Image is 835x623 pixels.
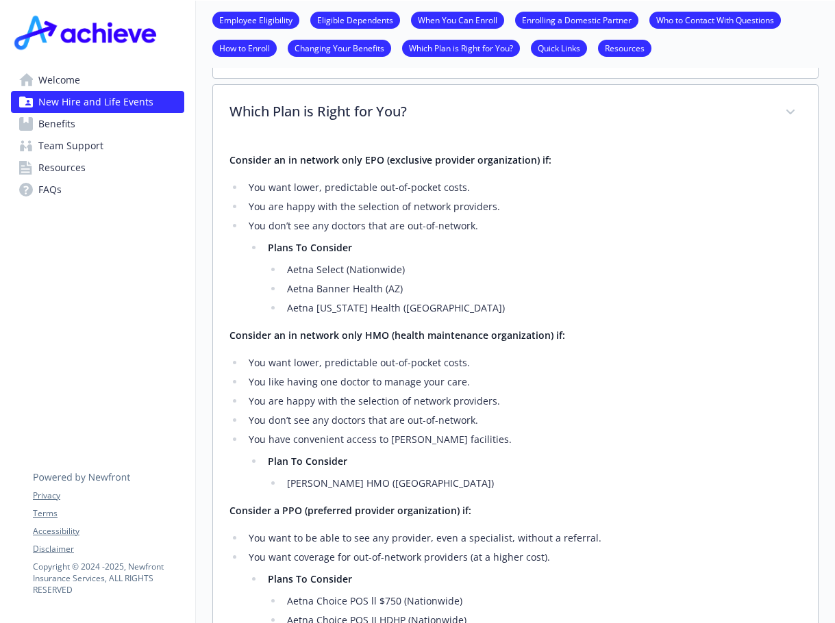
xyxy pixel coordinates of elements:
div: Which Plan is Right for You? [213,85,818,141]
strong: Consider a PPO (preferred provider organization) if: [229,504,471,517]
strong: Consider an in network only HMO (health maintenance organization) if: [229,329,565,342]
li: You don’t see any doctors that are out-of-network. [245,412,801,429]
p: Which Plan is Right for You? [229,101,769,122]
a: Eligible Dependents [310,13,400,26]
li: You are happy with the selection of network providers. [245,393,801,409]
li: You want lower, predictable out-of-pocket costs. [245,179,801,196]
li: Aetna Banner Health (AZ) [283,281,801,297]
a: When You Can Enroll [411,13,504,26]
a: Enrolling a Domestic Partner [515,13,638,26]
li: You don’t see any doctors that are out-of-network. [245,218,801,316]
li: Aetna Select (Nationwide) [283,262,801,278]
a: Quick Links [531,41,587,54]
a: New Hire and Life Events [11,91,184,113]
a: Resources [11,157,184,179]
li: You are happy with the selection of network providers. [245,199,801,215]
a: Accessibility [33,525,184,537]
li: Aetna Choice POS ll $750 (Nationwide) [283,593,801,609]
li: You like having one doctor to manage your care. [245,374,801,390]
li: [PERSON_NAME] HMO ([GEOGRAPHIC_DATA]) [283,475,801,492]
span: Welcome [38,69,80,91]
span: FAQs [38,179,62,201]
a: Privacy [33,489,184,502]
a: Disclaimer [33,543,184,555]
span: Resources [38,157,86,179]
a: FAQs [11,179,184,201]
li: Aetna [US_STATE] Health ([GEOGRAPHIC_DATA]) [283,300,801,316]
strong: Plan To Consider [268,455,347,468]
li: You want lower, predictable out-of-pocket costs. [245,355,801,371]
span: Benefits [38,113,75,135]
li: You want to be able to see any provider, even a specialist, without a referral. [245,530,801,546]
span: Team Support [38,135,103,157]
a: Welcome [11,69,184,91]
a: Who to Contact With Questions [649,13,781,26]
p: Copyright © 2024 - 2025 , Newfront Insurance Services, ALL RIGHTS RESERVED [33,561,184,596]
strong: Consider an in network only EPO (exclusive provider organization) if: [229,153,551,166]
strong: Plans To Consider [268,241,352,254]
a: Team Support [11,135,184,157]
a: Benefits [11,113,184,135]
a: How to Enroll [212,41,277,54]
strong: Plans To Consider [268,572,352,585]
li: You have convenient access to [PERSON_NAME] facilities. [245,431,801,492]
a: Resources [598,41,651,54]
a: Employee Eligibility [212,13,299,26]
a: Which Plan is Right for You? [402,41,520,54]
span: New Hire and Life Events [38,91,153,113]
a: Terms [33,507,184,520]
a: Changing Your Benefits [288,41,391,54]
